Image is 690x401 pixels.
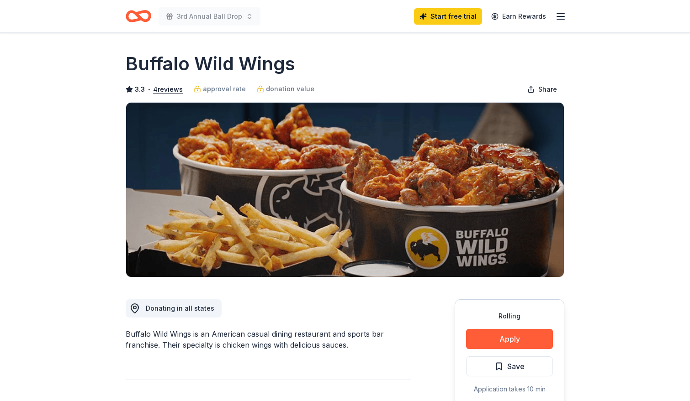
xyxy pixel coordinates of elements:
[146,304,214,312] span: Donating in all states
[177,11,242,22] span: 3rd Annual Ball Drop
[466,329,553,349] button: Apply
[153,84,183,95] button: 4reviews
[257,83,314,94] a: donation value
[266,83,314,94] span: donation value
[194,83,246,94] a: approval rate
[466,356,553,376] button: Save
[126,103,564,277] img: Image for Buffalo Wild Wings
[466,311,553,322] div: Rolling
[414,8,482,25] a: Start free trial
[159,7,260,26] button: 3rd Annual Ball Drop
[520,80,564,99] button: Share
[148,86,151,93] span: •
[538,84,557,95] span: Share
[507,360,525,372] span: Save
[135,84,145,95] span: 3.3
[203,83,246,94] span: approval rate
[466,384,553,395] div: Application takes 10 min
[486,8,552,25] a: Earn Rewards
[126,5,151,27] a: Home
[126,328,411,350] div: Buffalo Wild Wings is an American casual dining restaurant and sports bar franchise. Their specia...
[126,51,295,77] h1: Buffalo Wild Wings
